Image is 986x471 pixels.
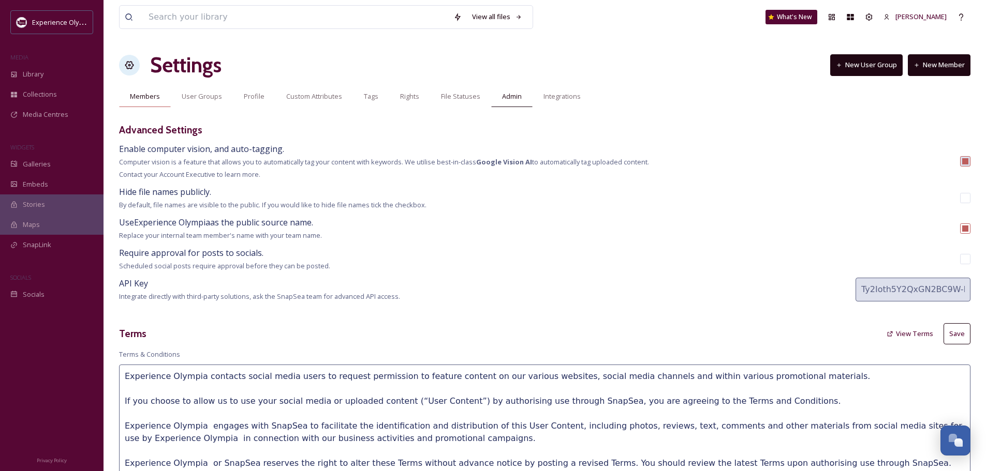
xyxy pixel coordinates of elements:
button: Save [944,323,970,344]
button: New Member [908,54,970,75]
span: File Statuses [441,92,480,101]
span: Profile [244,92,264,101]
span: Require approval for posts to socials. [119,247,263,259]
img: download.jpeg [17,17,27,27]
span: Enable computer vision, and auto-tagging. [119,143,284,155]
span: Contact your Account Executive to learn more. [119,170,260,179]
span: [PERSON_NAME] [895,12,947,21]
input: Search your library [143,6,448,28]
span: Socials [23,290,45,299]
span: Computer vision is a feature that allows you to automatically tag your content with keywords. We ... [119,157,649,166]
button: Open Chat [940,426,970,455]
span: WIDGETS [10,143,34,151]
span: Replace your internal team member's name with your team name. [119,231,322,240]
h3: Terms [119,326,146,341]
h3: Advanced Settings [119,123,970,138]
span: Rights [400,92,419,101]
span: Integrations [543,92,581,101]
button: New User Group [830,54,903,75]
span: Hide file names publicly. [119,186,211,197]
span: Collections [23,89,57,99]
a: What's New [766,10,817,24]
span: Custom Attributes [286,92,342,101]
a: Privacy Policy [37,453,67,466]
span: Use Experience Olympia as the public source name. [119,217,313,228]
h1: Settings [150,50,222,81]
span: Privacy Policy [37,457,67,464]
span: Terms & Conditions [119,350,180,359]
a: View all files [467,7,527,27]
span: MEDIA [10,53,28,61]
a: View Terms [881,324,944,344]
span: SOCIALS [10,274,31,281]
span: Experience Olympia [32,17,94,27]
span: By default, file names are visible to the public. If you would like to hide file names tick the c... [119,200,426,209]
span: Admin [502,92,522,101]
span: Maps [23,220,40,230]
span: Scheduled social posts require approval before they can be posted. [119,261,330,270]
span: Integrate directly with third-party solutions, ask the SnapSea team for advanced API access. [119,292,400,301]
a: [PERSON_NAME] [878,7,952,27]
span: Library [23,69,43,79]
span: SnapLink [23,240,51,250]
span: Embeds [23,179,48,189]
button: View Terms [881,324,938,344]
span: Galleries [23,159,51,169]
span: User Groups [182,92,222,101]
span: API Key [119,278,148,289]
span: Tags [364,92,378,101]
span: Members [130,92,160,101]
strong: Google Vision AI [476,157,532,166]
span: Stories [23,200,45,209]
span: Media Centres [23,110,68,119]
